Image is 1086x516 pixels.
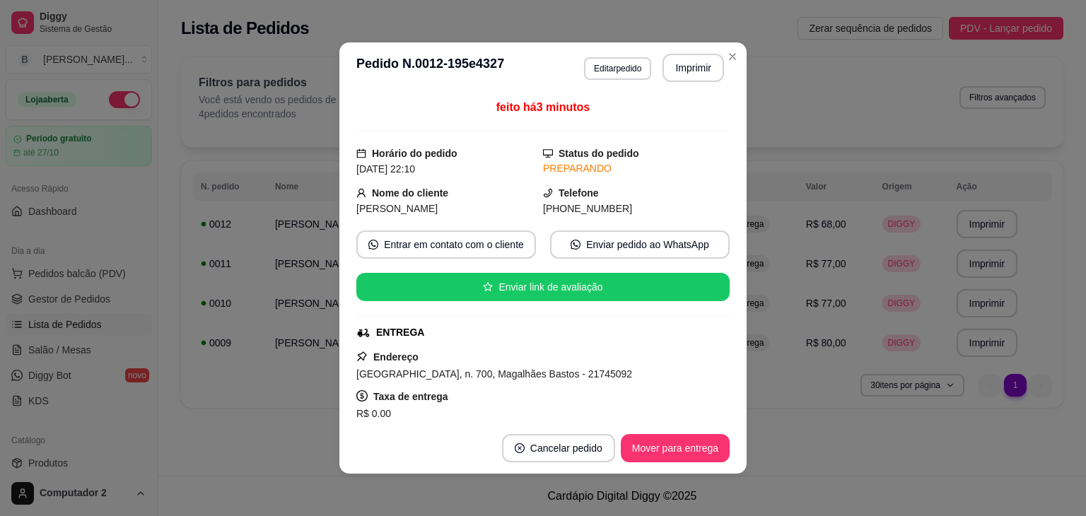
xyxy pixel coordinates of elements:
[483,282,493,292] span: star
[662,54,724,82] button: Imprimir
[372,148,457,159] strong: Horário do pedido
[559,187,599,199] strong: Telefone
[373,391,448,402] strong: Taxa de entrega
[356,148,366,158] span: calendar
[372,187,448,199] strong: Nome do cliente
[543,203,632,214] span: [PHONE_NUMBER]
[515,443,525,453] span: close-circle
[571,240,580,250] span: whats-app
[543,148,553,158] span: desktop
[502,434,615,462] button: close-circleCancelar pedido
[721,45,744,68] button: Close
[356,408,391,419] span: R$ 0,00
[543,161,730,176] div: PREPARANDO
[356,351,368,362] span: pushpin
[373,351,419,363] strong: Endereço
[356,203,438,214] span: [PERSON_NAME]
[356,188,366,198] span: user
[356,163,415,175] span: [DATE] 22:10
[559,148,639,159] strong: Status do pedido
[621,434,730,462] button: Mover para entrega
[368,240,378,250] span: whats-app
[356,54,504,82] h3: Pedido N. 0012-195e4327
[543,188,553,198] span: phone
[496,101,590,113] span: feito há 3 minutos
[356,390,368,401] span: dollar
[356,273,730,301] button: starEnviar link de avaliação
[584,57,651,80] button: Editarpedido
[356,368,632,380] span: [GEOGRAPHIC_DATA], n. 700, Magalhães Bastos - 21745092
[550,230,730,259] button: whats-appEnviar pedido ao WhatsApp
[356,230,536,259] button: whats-appEntrar em contato com o cliente
[376,325,424,340] div: ENTREGA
